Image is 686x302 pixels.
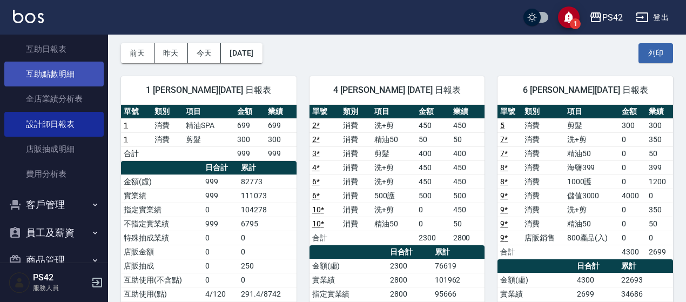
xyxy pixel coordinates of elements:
[522,105,564,119] th: 類別
[646,245,673,259] td: 2699
[124,135,128,144] a: 1
[372,175,416,189] td: 洗+剪
[340,189,372,203] td: 消費
[574,287,618,301] td: 2699
[372,160,416,175] td: 洗+剪
[522,203,564,217] td: 消費
[619,189,646,203] td: 4000
[134,85,284,96] span: 1 [PERSON_NAME][DATE] 日報表
[221,43,262,63] button: [DATE]
[564,118,620,132] td: 剪髮
[203,161,239,175] th: 日合計
[497,105,522,119] th: 單號
[372,105,416,119] th: 項目
[450,118,485,132] td: 450
[121,105,152,119] th: 單號
[121,245,203,259] td: 店販金額
[564,132,620,146] td: 洗+剪
[121,105,297,161] table: a dense table
[265,132,296,146] td: 300
[416,160,450,175] td: 450
[124,121,128,130] a: 1
[9,272,30,293] img: Person
[340,160,372,175] td: 消費
[4,162,104,186] a: 費用分析表
[619,132,646,146] td: 0
[340,146,372,160] td: 消費
[33,283,88,293] p: 服務人員
[4,112,104,137] a: 設計師日報表
[564,217,620,231] td: 精油50
[522,175,564,189] td: 消費
[203,217,239,231] td: 999
[372,132,416,146] td: 精油50
[619,245,646,259] td: 4300
[522,217,564,231] td: 消費
[387,273,432,287] td: 2800
[570,18,581,29] span: 1
[646,160,673,175] td: 399
[450,217,485,231] td: 50
[238,175,296,189] td: 82773
[121,189,203,203] td: 實業績
[432,287,485,301] td: 95666
[631,8,673,28] button: 登出
[646,132,673,146] td: 350
[619,203,646,217] td: 0
[372,217,416,231] td: 精油50
[497,287,574,301] td: 實業績
[33,272,88,283] h5: PS42
[152,118,183,132] td: 消費
[238,273,296,287] td: 0
[340,217,372,231] td: 消費
[450,175,485,189] td: 450
[618,259,673,273] th: 累計
[416,118,450,132] td: 450
[564,146,620,160] td: 精油50
[619,231,646,245] td: 0
[310,105,341,119] th: 單號
[638,43,673,63] button: 列印
[646,105,673,119] th: 業績
[188,43,221,63] button: 今天
[4,37,104,62] a: 互助日報表
[416,231,450,245] td: 2300
[203,245,239,259] td: 0
[121,217,203,231] td: 不指定實業績
[564,160,620,175] td: 海鹽399
[265,118,296,132] td: 699
[387,287,432,301] td: 2800
[522,146,564,160] td: 消費
[372,146,416,160] td: 剪髮
[450,146,485,160] td: 400
[4,246,104,274] button: 商品管理
[564,105,620,119] th: 項目
[497,105,673,259] table: a dense table
[234,132,265,146] td: 300
[310,259,387,273] td: 金額(虛)
[416,189,450,203] td: 500
[372,203,416,217] td: 洗+剪
[619,160,646,175] td: 0
[497,245,522,259] td: 合計
[238,231,296,245] td: 0
[416,203,450,217] td: 0
[522,118,564,132] td: 消費
[4,62,104,86] a: 互助點數明細
[265,105,296,119] th: 業績
[450,105,485,119] th: 業績
[265,146,296,160] td: 999
[154,43,188,63] button: 昨天
[416,175,450,189] td: 450
[522,231,564,245] td: 店販銷售
[4,219,104,247] button: 員工及薪資
[322,85,472,96] span: 4 [PERSON_NAME] [DATE] 日報表
[234,105,265,119] th: 金額
[203,231,239,245] td: 0
[619,217,646,231] td: 0
[183,105,234,119] th: 項目
[432,259,485,273] td: 76619
[121,231,203,245] td: 特殊抽成業績
[238,161,296,175] th: 累計
[121,43,154,63] button: 前天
